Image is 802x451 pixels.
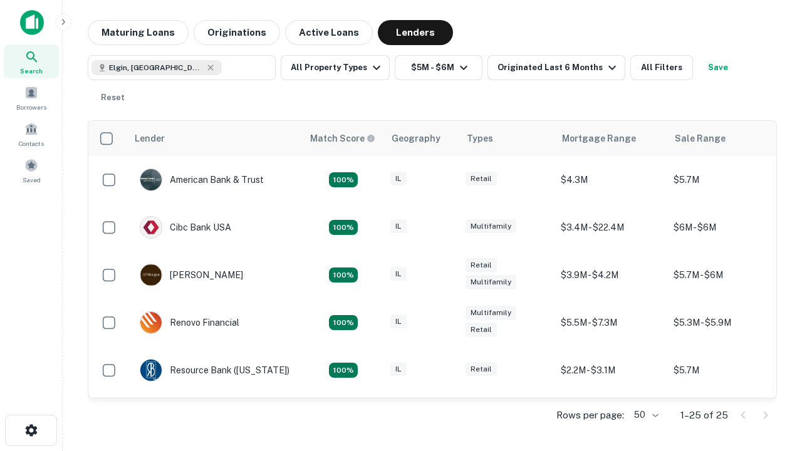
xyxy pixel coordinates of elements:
div: IL [390,172,407,186]
th: Sale Range [667,121,780,156]
div: IL [390,267,407,281]
img: picture [140,169,162,190]
p: Rows per page: [556,408,624,423]
div: IL [390,314,407,329]
button: Save your search to get updates of matches that match your search criteria. [698,55,738,80]
span: Contacts [19,138,44,148]
div: Matching Properties: 4, hasApolloMatch: undefined [329,363,358,378]
a: Contacts [4,117,59,151]
div: IL [390,362,407,376]
h6: Match Score [310,132,373,145]
div: Matching Properties: 4, hasApolloMatch: undefined [329,315,358,330]
img: picture [140,360,162,381]
td: $4M [555,394,667,442]
div: Types [467,131,493,146]
img: picture [140,264,162,286]
div: Resource Bank ([US_STATE]) [140,359,289,381]
div: [PERSON_NAME] [140,264,243,286]
a: Saved [4,153,59,187]
button: Originated Last 6 Months [487,55,625,80]
button: Lenders [378,20,453,45]
td: $3.4M - $22.4M [555,204,667,251]
div: Renovo Financial [140,311,239,334]
iframe: Chat Widget [739,311,802,371]
img: picture [140,312,162,333]
div: Retail [466,172,497,186]
div: 50 [629,406,660,424]
span: Borrowers [16,102,46,112]
td: $5.6M [667,394,780,442]
div: Matching Properties: 4, hasApolloMatch: undefined [329,220,358,235]
button: Reset [93,85,133,110]
div: Retail [466,323,497,337]
th: Geography [384,121,459,156]
td: $4.3M [555,156,667,204]
div: Lender [135,131,165,146]
p: 1–25 of 25 [680,408,728,423]
div: Mortgage Range [562,131,636,146]
div: Capitalize uses an advanced AI algorithm to match your search with the best lender. The match sco... [310,132,375,145]
button: Active Loans [285,20,373,45]
div: Cibc Bank USA [140,216,231,239]
td: $5.7M [667,156,780,204]
div: Multifamily [466,275,516,289]
th: Types [459,121,555,156]
div: IL [390,219,407,234]
td: $6M - $6M [667,204,780,251]
img: picture [140,217,162,238]
div: Retail [466,258,497,272]
div: Sale Range [675,131,726,146]
th: Mortgage Range [555,121,667,156]
td: $5.5M - $7.3M [555,299,667,346]
th: Capitalize uses an advanced AI algorithm to match your search with the best lender. The match sco... [303,121,384,156]
div: Multifamily [466,219,516,234]
span: Search [20,66,43,76]
div: American Bank & Trust [140,168,264,191]
span: Saved [23,175,41,185]
div: Matching Properties: 4, hasApolloMatch: undefined [329,267,358,283]
button: $5M - $6M [395,55,482,80]
button: All Property Types [281,55,390,80]
a: Borrowers [4,81,59,115]
button: Maturing Loans [88,20,189,45]
a: Search [4,44,59,78]
td: $3.9M - $4.2M [555,251,667,299]
img: capitalize-icon.png [20,10,44,35]
div: Geography [392,131,440,146]
button: Originations [194,20,280,45]
span: Elgin, [GEOGRAPHIC_DATA], [GEOGRAPHIC_DATA] [109,62,203,73]
th: Lender [127,121,303,156]
td: $5.7M [667,346,780,394]
td: $5.7M - $6M [667,251,780,299]
td: $5.3M - $5.9M [667,299,780,346]
div: Retail [466,362,497,376]
div: Matching Properties: 7, hasApolloMatch: undefined [329,172,358,187]
td: $2.2M - $3.1M [555,346,667,394]
div: Originated Last 6 Months [497,60,620,75]
div: Multifamily [466,306,516,320]
button: All Filters [630,55,693,80]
